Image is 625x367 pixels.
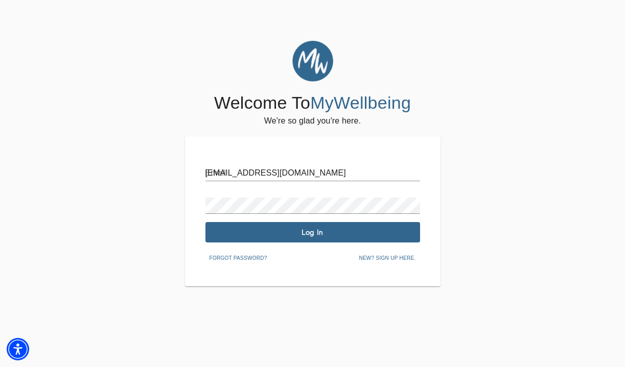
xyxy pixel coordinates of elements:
[355,251,420,266] button: New? Sign up here.
[292,41,333,82] img: MyWellbeing
[205,222,420,242] button: Log In
[310,93,411,112] span: MyWellbeing
[359,254,415,263] span: New? Sign up here.
[210,254,267,263] span: Forgot password?
[205,251,271,266] button: Forgot password?
[214,92,411,114] h4: Welcome To
[7,338,29,360] div: Accessibility Menu
[264,114,361,128] h6: We're so glad you're here.
[205,253,271,261] a: Forgot password?
[210,228,416,237] span: Log In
